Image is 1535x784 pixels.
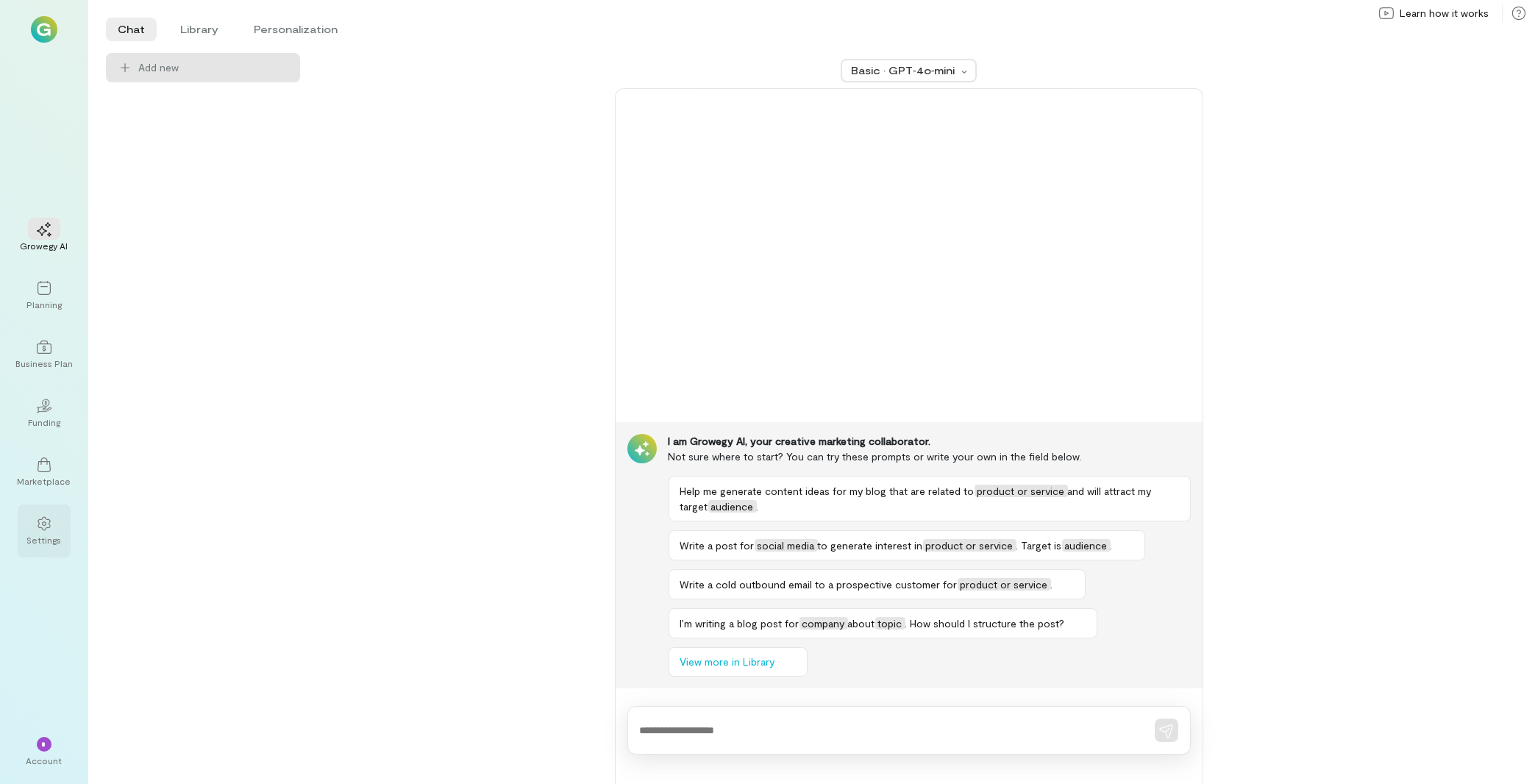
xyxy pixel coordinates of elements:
span: about [848,617,875,630]
button: Help me generate content ideas for my blog that are related toproduct or serviceand will attract ... [669,476,1191,521]
li: Personalization [242,18,349,41]
span: . [1111,539,1113,552]
button: View more in Library [669,647,808,677]
button: Write a post forsocial mediato generate interest inproduct or service. Target isaudience. [669,530,1145,560]
div: Funding [28,416,60,428]
span: . [1051,578,1053,591]
div: Settings [27,534,62,546]
button: Write a cold outbound email to a prospective customer forproduct or service. [669,569,1086,599]
a: Growegy AI [18,210,71,263]
span: product or service [923,539,1016,552]
span: I’m writing a blog post for [680,617,799,630]
span: . [757,500,759,513]
span: company [799,617,848,630]
li: Library [168,18,230,41]
div: Growegy AI [21,240,68,252]
li: Chat [106,18,157,41]
span: product or service [958,578,1051,591]
div: Account [26,755,63,766]
div: Business Plan [15,357,73,369]
span: View more in Library [680,655,775,669]
a: Settings [18,505,71,557]
span: social media [755,539,818,552]
span: audience [708,500,757,513]
span: topic [875,617,905,630]
div: I am Growegy AI, your creative marketing collaborator. [669,434,1191,449]
span: Help me generate content ideas for my blog that are related to [680,485,975,497]
span: Learn how it works [1400,6,1489,21]
span: product or service [975,485,1068,497]
div: *Account [18,725,71,778]
div: Planning [26,299,62,310]
div: Basic · GPT‑4o‑mini [851,63,957,78]
span: and will attract my target [680,485,1152,513]
span: . Target is [1016,539,1062,552]
span: Write a post for [680,539,755,552]
span: Add new [138,60,288,75]
a: Business Plan [18,328,71,381]
span: audience [1062,539,1111,552]
a: Planning [18,269,71,322]
span: to generate interest in [818,539,923,552]
span: Write a cold outbound email to a prospective customer for [680,578,958,591]
button: I’m writing a blog post forcompanyabouttopic. How should I structure the post? [669,608,1097,638]
a: Funding [18,387,71,440]
div: Not sure where to start? You can try these prompts or write your own in the field below. [669,449,1191,464]
span: . How should I structure the post? [905,617,1065,630]
a: Marketplace [18,446,71,499]
div: Marketplace [18,475,71,487]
